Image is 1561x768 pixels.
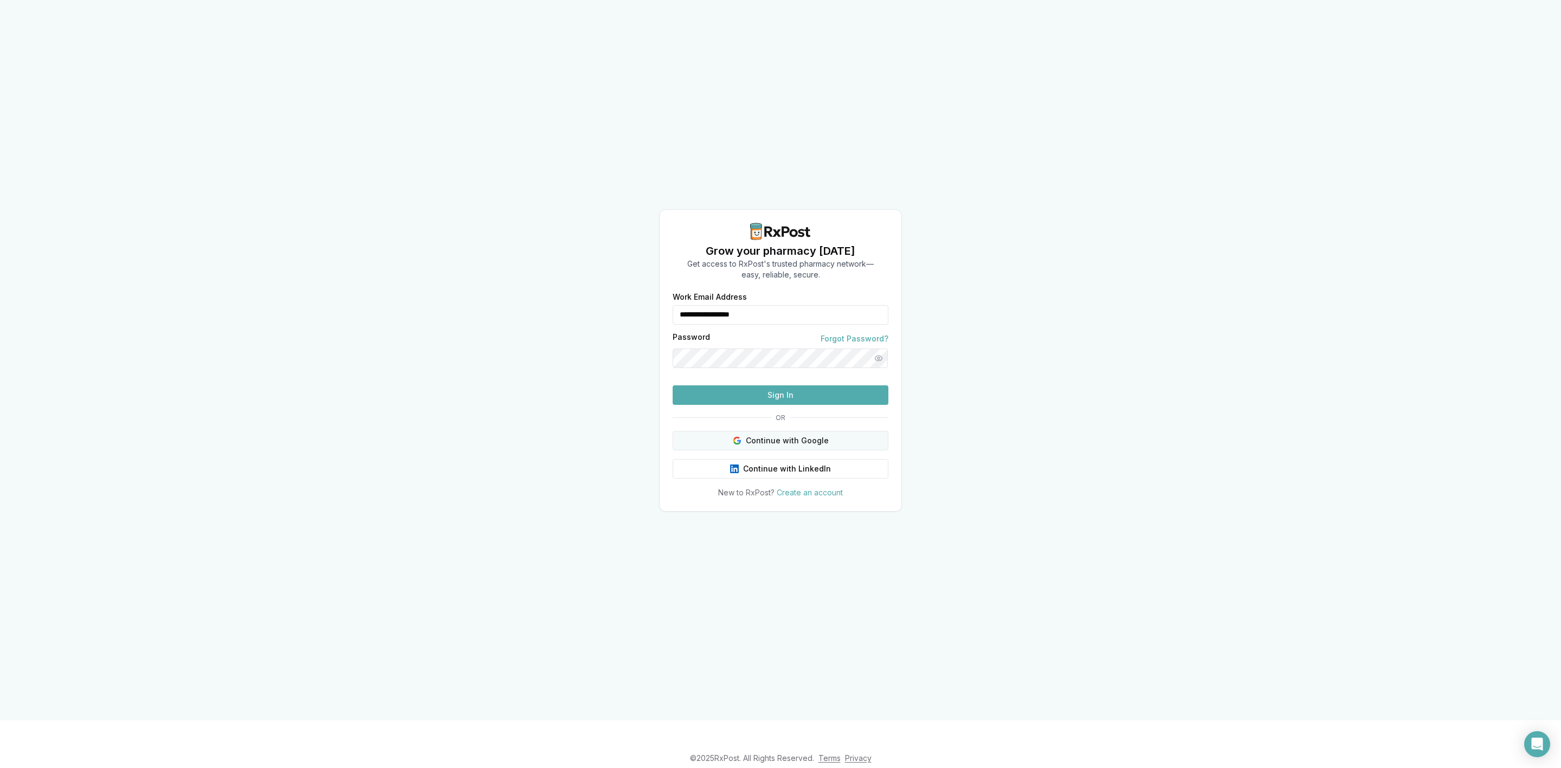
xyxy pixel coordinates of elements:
[687,259,874,280] p: Get access to RxPost's trusted pharmacy network— easy, reliable, secure.
[771,414,790,422] span: OR
[818,753,841,763] a: Terms
[673,459,888,479] button: Continue with LinkedIn
[746,223,815,240] img: RxPost Logo
[718,488,775,497] span: New to RxPost?
[733,436,741,445] img: Google
[687,243,874,259] h1: Grow your pharmacy [DATE]
[673,293,888,301] label: Work Email Address
[821,333,888,344] a: Forgot Password?
[777,488,843,497] a: Create an account
[845,753,872,763] a: Privacy
[730,464,739,473] img: LinkedIn
[869,348,888,368] button: Show password
[673,385,888,405] button: Sign In
[673,333,710,344] label: Password
[673,431,888,450] button: Continue with Google
[1524,731,1550,757] div: Open Intercom Messenger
